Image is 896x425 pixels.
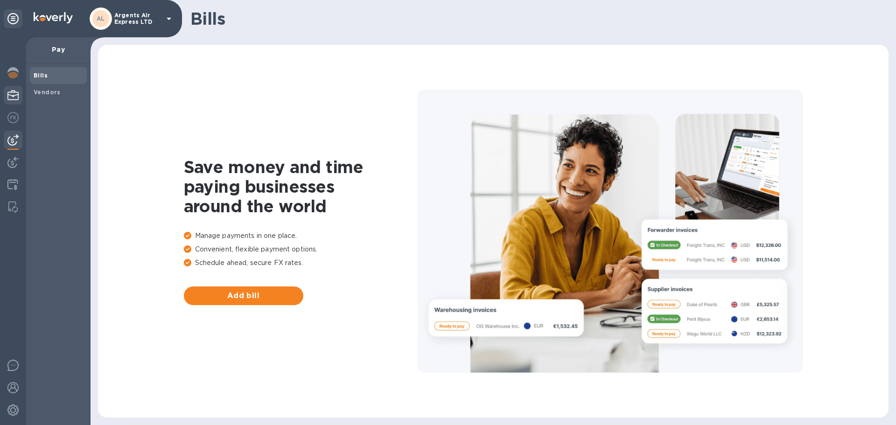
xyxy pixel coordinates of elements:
[7,112,19,123] img: Foreign exchange
[191,290,296,301] span: Add bill
[184,157,417,216] h1: Save money and time paying businesses around the world
[184,286,303,305] button: Add bill
[34,89,61,96] b: Vendors
[34,72,48,79] b: Bills
[7,179,18,190] img: Credit hub
[114,12,161,25] p: Argents Air Express LTD
[34,45,83,54] p: Pay
[184,258,417,268] p: Schedule ahead, secure FX rates.
[97,15,105,22] b: AL
[4,9,22,28] div: Unpin categories
[184,231,417,241] p: Manage payments in one place.
[184,244,417,254] p: Convenient, flexible payment options.
[190,9,881,28] h1: Bills
[34,12,73,23] img: Logo
[7,90,19,101] img: My Profile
